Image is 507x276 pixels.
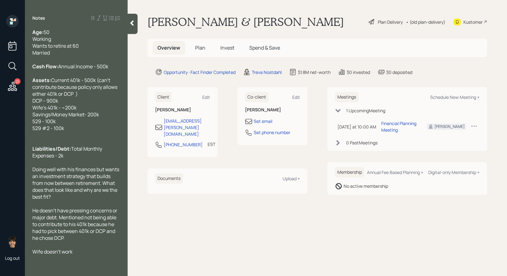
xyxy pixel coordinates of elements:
[381,120,417,133] div: Financial Planning Meeting
[346,107,385,114] div: 1 Upcoming Meeting
[220,44,234,51] span: Invest
[292,94,300,100] div: Edit
[344,183,388,189] div: No active membership
[254,129,290,136] div: Set phone number
[155,173,183,184] h6: Documents
[252,69,282,75] div: Treva Nostdahl
[32,77,118,132] span: Current 401k - 500k (can't contribute because policy only allows either 401k or DCP ) DCP - 900k ...
[386,69,412,75] div: $0 deposited
[32,29,44,36] span: Age:
[245,107,300,113] h6: [PERSON_NAME]
[463,19,483,25] div: Kustomer
[14,78,21,85] div: 21
[148,15,344,29] h1: [PERSON_NAME] & [PERSON_NAME]
[378,19,403,25] div: Plan Delivery
[32,166,120,200] span: Doing well with his finances but wants an investment strategy that builds from now between retire...
[155,92,172,102] h6: Client
[5,255,20,261] div: Log out
[335,92,359,102] h6: Meetings
[298,69,331,75] div: $1.8M net-worth
[164,141,203,148] div: [PHONE_NUMBER]
[58,63,108,70] span: Annual Income - 500k
[195,44,205,51] span: Plan
[202,94,210,100] div: Edit
[32,207,118,241] span: He doesn't have pressing concerns or major debt. Mentioned not being able to contribute to his 40...
[249,44,280,51] span: Spend & Save
[164,118,210,137] div: [EMAIL_ADDRESS][PERSON_NAME][DOMAIN_NAME]
[245,92,269,102] h6: Co-client
[155,107,210,113] h6: [PERSON_NAME]
[32,145,71,152] span: Liabilities/Debt:
[254,118,272,124] div: Set email
[434,124,465,129] div: [PERSON_NAME]
[283,176,300,182] div: Upload +
[32,15,45,21] label: Notes
[208,141,215,148] div: EST
[367,169,423,175] div: Annual Fee Based Planning +
[157,44,180,51] span: Overview
[346,139,378,146] div: 0 Past Meeting s
[428,169,480,175] div: Digital-only Membership +
[347,69,370,75] div: $0 invested
[32,29,79,56] span: 50 Working Wants to retire at 60 Married
[32,63,58,70] span: Cash Flow:
[32,248,73,255] span: Wife doesn't work
[337,123,376,130] div: [DATE] at 10:00 AM
[164,69,236,75] div: Opportunity · Fact Finder Completed
[32,77,51,84] span: Assets:
[406,19,445,25] div: • (old plan-delivery)
[430,94,480,100] div: Schedule New Meeting +
[32,145,103,159] span: Total Monthly Expenses - 2k
[6,235,19,248] img: treva-nostdahl-headshot.png
[335,167,364,177] h6: Membership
